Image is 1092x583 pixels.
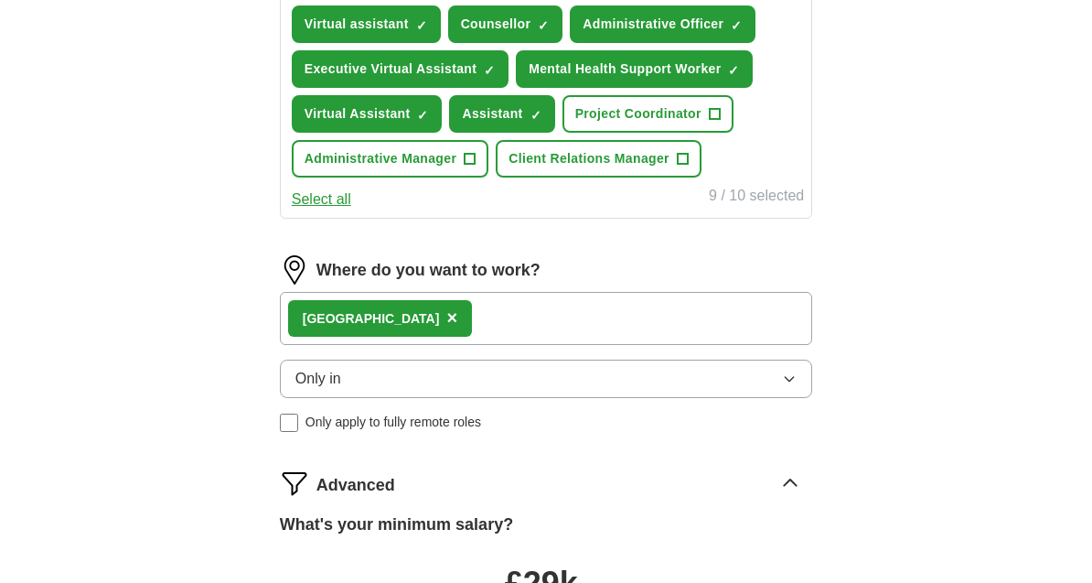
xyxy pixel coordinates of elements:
[583,15,723,34] span: Administrative Officer
[292,140,488,178] button: Administrative Manager
[416,18,427,33] span: ✓
[305,15,409,34] span: Virtual assistant
[570,5,755,43] button: Administrative Officer✓
[280,414,298,432] input: Only apply to fully remote roles
[496,140,701,178] button: Client Relations Manager
[305,413,481,432] span: Only apply to fully remote roles
[292,50,509,88] button: Executive Virtual Assistant✓
[292,95,443,133] button: Virtual Assistant✓
[295,368,341,390] span: Only in
[516,50,753,88] button: Mental Health Support Worker✓
[529,59,721,79] span: Mental Health Support Worker
[316,258,541,283] label: Where do you want to work?
[484,63,495,78] span: ✓
[446,305,457,332] button: ×
[303,309,440,329] div: [GEOGRAPHIC_DATA]
[731,18,742,33] span: ✓
[461,15,531,34] span: Counsellor
[709,185,804,211] div: 9 / 10 selected
[305,149,456,168] span: Administrative Manager
[305,104,411,124] span: Virtual Assistant
[417,108,428,123] span: ✓
[530,108,541,123] span: ✓
[292,189,351,211] button: Select all
[728,63,739,78] span: ✓
[448,5,563,43] button: Counsellor✓
[446,308,457,328] span: ×
[509,149,669,168] span: Client Relations Manager
[280,255,309,285] img: location.png
[449,95,554,133] button: Assistant✓
[292,5,441,43] button: Virtual assistant✓
[316,473,395,498] span: Advanced
[562,95,733,133] button: Project Coordinator
[280,360,812,398] button: Only in
[462,104,522,124] span: Assistant
[280,469,309,498] img: filter
[305,59,476,79] span: Executive Virtual Assistant
[575,104,701,124] span: Project Coordinator
[280,513,513,537] label: What's your minimum salary?
[538,18,549,33] span: ✓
